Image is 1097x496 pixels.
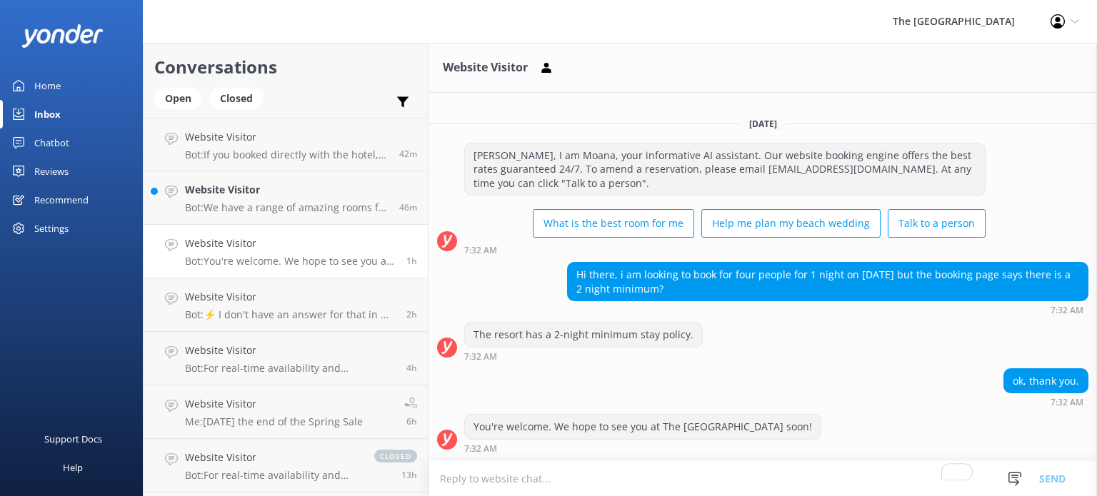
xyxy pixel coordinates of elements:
div: Recommend [34,186,89,214]
span: Oct 08 2025 09:09am (UTC -10:00) Pacific/Honolulu [406,415,417,427]
strong: 7:32 AM [464,246,497,255]
span: Oct 08 2025 01:39am (UTC -10:00) Pacific/Honolulu [401,469,417,481]
h4: Website Visitor [185,343,396,358]
span: Oct 08 2025 11:10am (UTC -10:00) Pacific/Honolulu [406,362,417,374]
p: Bot: If you booked directly with the hotel, you can amend your booking on the booking engine on o... [185,148,389,161]
div: Home [34,71,61,100]
strong: 7:32 AM [464,445,497,453]
p: Bot: For real-time availability and accommodation bookings, please visit [URL][DOMAIN_NAME]. [185,362,396,375]
span: Oct 08 2025 02:38pm (UTC -10:00) Pacific/Honolulu [399,201,417,213]
div: Reviews [34,157,69,186]
strong: 7:32 AM [464,353,497,361]
a: Website VisitorBot:We have a range of amazing rooms for you to choose from. The best way to help ... [144,171,428,225]
strong: 7:32 AM [1051,306,1083,315]
img: yonder-white-logo.png [21,24,104,48]
strong: 7:32 AM [1051,398,1083,407]
div: Inbox [34,100,61,128]
div: The resort has a 2-night minimum stay policy. [465,323,702,347]
div: Help [63,453,83,482]
p: Bot: ⚡ I don't have an answer for that in my knowledge base. Please try and rephrase your questio... [185,308,396,321]
a: Open [154,90,209,106]
div: Settings [34,214,69,243]
h4: Website Visitor [185,450,360,465]
h4: Website Visitor [185,129,389,145]
p: Bot: For real-time availability and accommodation bookings, please visit [URL][DOMAIN_NAME]. [185,469,360,482]
button: Talk to a person [888,209,986,238]
div: Oct 08 2025 01:32pm (UTC -10:00) Pacific/Honolulu [464,443,821,453]
div: Oct 08 2025 01:32pm (UTC -10:00) Pacific/Honolulu [1003,397,1088,407]
a: Website VisitorBot:You're welcome. We hope to see you at The [GEOGRAPHIC_DATA] soon!1h [144,225,428,278]
h4: Website Visitor [185,396,363,412]
button: What is the best room for me [533,209,694,238]
span: Oct 08 2025 01:32pm (UTC -10:00) Pacific/Honolulu [406,255,417,267]
div: ok, thank you. [1004,369,1088,393]
a: Website VisitorBot:⚡ I don't have an answer for that in my knowledge base. Please try and rephras... [144,278,428,332]
a: Closed [209,90,271,106]
span: [DATE] [741,118,786,130]
div: Support Docs [44,425,102,453]
h4: Website Visitor [185,289,396,305]
a: Website VisitorBot:If you booked directly with the hotel, you can amend your booking on the booki... [144,118,428,171]
div: [PERSON_NAME], I am Moana, your informative AI assistant. Our website booking engine offers the b... [465,143,985,196]
a: Website VisitorBot:For real-time availability and accommodation bookings, please visit [URL][DOMA... [144,332,428,385]
a: Website VisitorMe:[DATE] the end of the Spring Sale6h [144,385,428,439]
h2: Conversations [154,54,417,81]
div: Oct 08 2025 01:32pm (UTC -10:00) Pacific/Honolulu [464,351,703,361]
span: Oct 08 2025 01:23pm (UTC -10:00) Pacific/Honolulu [406,308,417,320]
div: Oct 08 2025 01:32pm (UTC -10:00) Pacific/Honolulu [567,305,1088,315]
p: Me: [DATE] the end of the Spring Sale [185,415,363,428]
div: Oct 08 2025 01:32pm (UTC -10:00) Pacific/Honolulu [464,245,986,255]
p: Bot: You're welcome. We hope to see you at The [GEOGRAPHIC_DATA] soon! [185,255,396,268]
h4: Website Visitor [185,182,389,198]
a: Website VisitorBot:For real-time availability and accommodation bookings, please visit [URL][DOMA... [144,439,428,492]
textarea: To enrich screen reader interactions, please activate Accessibility in Grammarly extension settings [429,461,1097,496]
div: Open [154,88,202,109]
p: Bot: We have a range of amazing rooms for you to choose from. The best way to help you decide on ... [185,201,389,214]
div: Chatbot [34,128,69,157]
h4: Website Visitor [185,236,396,251]
button: Help me plan my beach wedding [701,209,881,238]
div: You're welcome. We hope to see you at The [GEOGRAPHIC_DATA] soon! [465,415,821,439]
div: Closed [209,88,264,109]
span: closed [374,450,417,462]
div: Hi there, i am looking to book for four people for 1 night on [DATE] but the booking page says th... [568,263,1088,300]
h3: Website Visitor [443,59,528,77]
span: Oct 08 2025 02:43pm (UTC -10:00) Pacific/Honolulu [399,148,417,160]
